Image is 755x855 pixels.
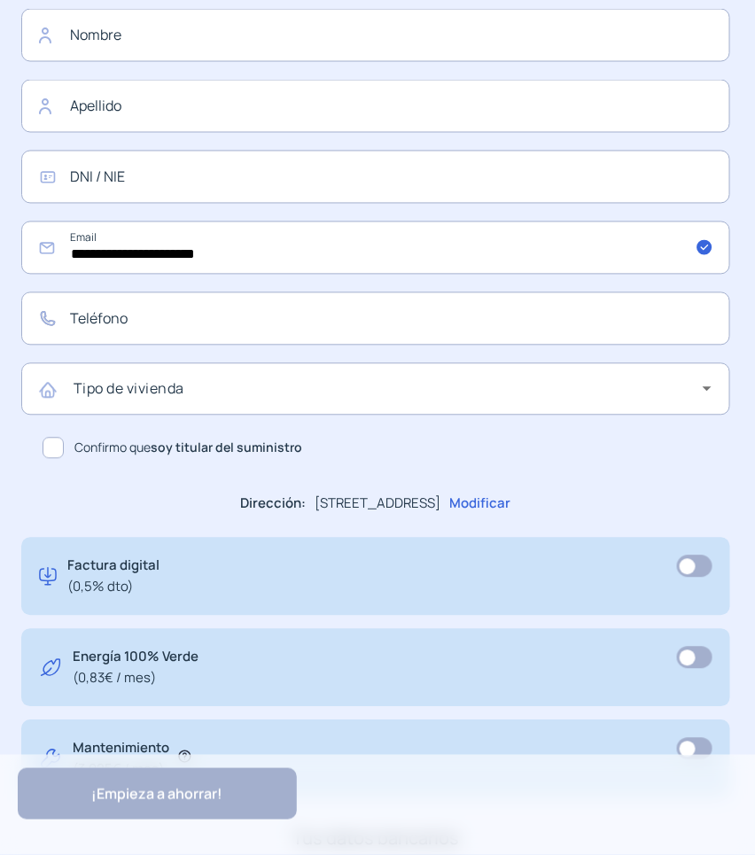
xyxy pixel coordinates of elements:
p: Mantenimiento [73,738,169,781]
span: Confirmo que [74,439,302,458]
img: digital-invoice.svg [39,556,57,598]
img: tool.svg [39,738,62,781]
img: energy-green.svg [39,647,62,689]
p: Dirección: [241,494,307,515]
b: soy titular del suministro [151,439,302,456]
p: Modificar [450,494,511,515]
p: [STREET_ADDRESS] [315,494,441,515]
span: (0,83€ / mes) [73,668,198,689]
span: (0,5% dto) [67,577,160,598]
p: Energía 100% Verde [73,647,198,689]
mat-label: Tipo de vivienda [74,379,184,399]
p: Factura digital [67,556,160,598]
